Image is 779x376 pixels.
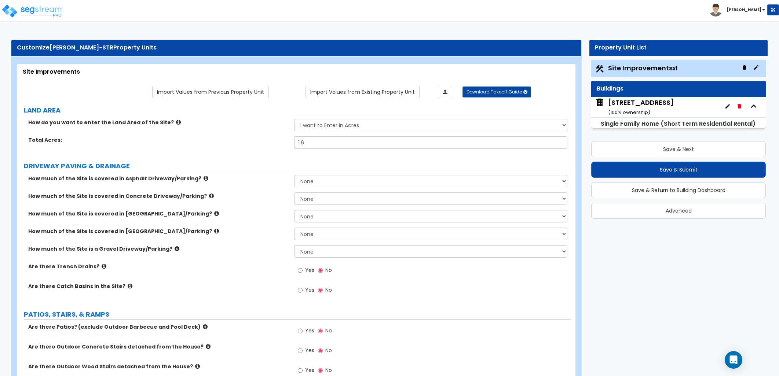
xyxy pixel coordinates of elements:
button: Save & Submit [591,162,766,178]
label: How much of the Site is covered in [GEOGRAPHIC_DATA]/Parking? [28,228,289,235]
label: LAND AREA [24,106,571,115]
span: No [325,366,332,374]
input: No [318,327,323,335]
i: click for more info! [128,283,132,289]
span: Yes [305,286,314,294]
label: Are there Trench Drains? [28,263,289,270]
label: Are there Outdoor Wood Stairs detached from the House? [28,363,289,370]
img: building.svg [595,98,604,107]
input: Yes [298,327,303,335]
small: Single Family Home (Short Term Residential Rental) [601,119,756,128]
img: logo_pro_r.png [1,4,63,18]
div: Site Improvements [23,68,570,76]
img: Construction.png [595,64,604,74]
i: click for more info! [175,246,179,251]
i: click for more info! [102,263,106,269]
a: Import the dynamic attributes value through Excel sheet [438,86,452,98]
i: click for more info! [176,119,181,125]
label: Total Acres: [28,136,289,144]
button: Download Takeoff Guide [462,86,531,97]
small: x1 [673,64,677,72]
i: click for more info! [214,211,219,216]
button: Save & Next [591,141,766,157]
div: Property Unit List [595,44,762,52]
span: No [325,347,332,354]
i: click for more info! [214,228,219,234]
label: Are there Patios? (exclude Outdoor Barbecue and Pool Deck) [28,323,289,331]
input: No [318,366,323,375]
label: How do you want to enter the Land Area of the Site? [28,119,289,126]
span: [PERSON_NAME]-STR [50,43,113,52]
label: Are there Outdoor Concrete Stairs detached from the House? [28,343,289,350]
span: 289 S Shore Dr [595,98,674,117]
i: click for more info! [204,176,208,181]
input: No [318,347,323,355]
label: How much of the Site is covered in Concrete Driveway/Parking? [28,192,289,200]
span: Yes [305,327,314,334]
span: Site Improvements [608,63,677,73]
span: Yes [305,347,314,354]
label: How much of the Site is covered in Asphalt Driveway/Parking? [28,175,289,182]
input: Yes [298,347,303,355]
i: click for more info! [195,364,200,369]
label: PATIOS, STAIRS, & RAMPS [24,310,571,319]
label: How much of the Site is covered in [GEOGRAPHIC_DATA]/Parking? [28,210,289,217]
label: DRIVEWAY PAVING & DRAINAGE [24,161,571,171]
span: No [325,327,332,334]
i: click for more info! [206,344,211,349]
i: click for more info! [203,324,208,329]
span: No [325,286,332,294]
div: Buildings [597,85,760,93]
button: Save & Return to Building Dashboard [591,182,766,198]
div: Open Intercom Messenger [725,351,742,369]
input: No [318,286,323,294]
b: [PERSON_NAME] [727,7,761,12]
a: Import the dynamic attribute values from previous properties. [152,86,269,98]
img: avatar.png [709,4,722,16]
label: How much of the Site is a Gravel Driveway/Parking? [28,245,289,252]
span: Download Takeoff Guide [467,89,522,95]
div: [STREET_ADDRESS] [608,98,674,117]
a: Import the dynamic attribute values from existing properties. [306,86,420,98]
small: ( 100 % ownership) [608,109,650,116]
i: click for more info! [209,193,214,199]
span: Yes [305,366,314,374]
input: Yes [298,366,303,375]
input: Yes [298,266,303,274]
input: Yes [298,286,303,294]
input: No [318,266,323,274]
label: Are there Catch Basins in the Site? [28,283,289,290]
span: Yes [305,266,314,274]
button: Advanced [591,203,766,219]
div: Customize Property Units [17,44,576,52]
span: No [325,266,332,274]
